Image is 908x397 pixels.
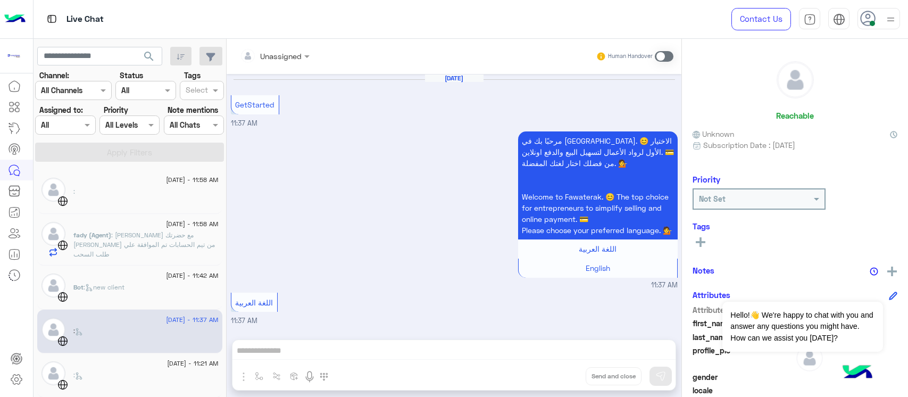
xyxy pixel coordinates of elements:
[796,371,898,383] span: null
[57,240,68,251] img: WebChat
[143,50,155,63] span: search
[231,317,257,325] span: 11:37 AM
[796,385,898,396] span: null
[41,274,65,297] img: defaultAdmin.png
[231,119,257,127] span: 11:37 AM
[39,104,83,115] label: Assigned to:
[41,361,65,385] img: defaultAdmin.png
[35,143,224,162] button: Apply Filters
[579,244,617,253] span: اللغة العربية
[41,318,65,342] img: defaultAdmin.png
[839,354,876,392] img: hulul-logo.png
[235,100,274,109] span: GetStarted
[693,221,897,231] h6: Tags
[41,178,65,202] img: defaultAdmin.png
[66,12,104,27] p: Live Chat
[586,367,642,385] button: Send and close
[166,219,218,229] span: [DATE] - 11:58 AM
[693,318,794,329] span: first_name
[703,139,795,151] span: Subscription Date : [DATE]
[57,336,68,346] img: WebChat
[693,266,714,275] h6: Notes
[184,84,208,98] div: Select
[4,46,23,65] img: 171468393613305
[166,175,218,185] span: [DATE] - 11:58 AM
[693,332,794,343] span: last_name
[73,231,215,258] span: صباح الخير مع حضرتك فادي شراقي من تيم الحسابات تم الموافقة علي طلب السحب
[693,304,794,316] span: Attribute Name
[84,283,124,291] span: : new client
[693,175,720,184] h6: Priority
[73,231,111,239] span: fady (Agent)
[693,371,794,383] span: gender
[39,70,69,81] label: Channel:
[833,13,845,26] img: tab
[870,267,878,276] img: notes
[73,187,75,195] span: :
[41,222,65,246] img: defaultAdmin.png
[73,371,83,379] span: :
[235,298,273,307] span: اللغة العربية
[693,385,794,396] span: locale
[693,345,794,369] span: profile_pic
[57,196,68,206] img: WebChat
[4,8,26,30] img: Logo
[799,8,820,30] a: tab
[73,283,84,291] span: Bot
[731,8,791,30] a: Contact Us
[804,13,816,26] img: tab
[796,345,823,371] img: defaultAdmin.png
[168,104,218,115] label: Note mentions
[884,13,897,26] img: profile
[166,315,218,325] span: [DATE] - 11:37 AM
[651,280,678,291] span: 11:37 AM
[777,62,813,98] img: defaultAdmin.png
[425,75,484,82] h6: [DATE]
[693,290,730,300] h6: Attributes
[57,379,68,390] img: WebChat
[104,104,128,115] label: Priority
[136,47,162,70] button: search
[776,111,814,120] h6: Reachable
[45,12,59,26] img: tab
[586,263,610,272] span: English
[73,327,83,335] span: :
[693,128,734,139] span: Unknown
[167,359,218,368] span: [DATE] - 11:21 AM
[518,131,678,239] p: 15/9/2025, 11:37 AM
[120,70,143,81] label: Status
[184,70,201,81] label: Tags
[722,302,882,352] span: Hello!👋 We're happy to chat with you and answer any questions you might have. How can we assist y...
[887,267,897,276] img: add
[166,271,218,280] span: [DATE] - 11:42 AM
[57,292,68,302] img: WebChat
[608,52,653,61] small: Human Handover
